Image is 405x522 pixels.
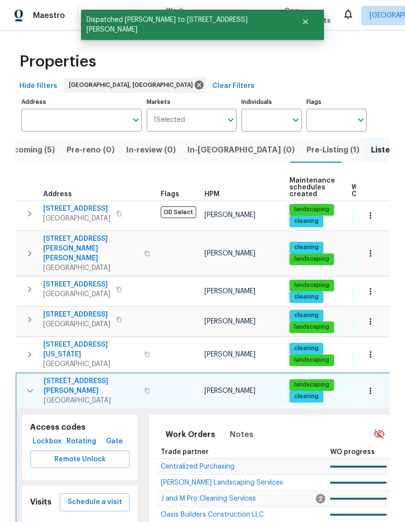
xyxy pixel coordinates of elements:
a: Oasis Builders Construction LLC [161,512,264,518]
span: 5 Done [353,354,380,363]
span: Lockbox [34,436,60,448]
span: 11 Done [353,391,382,399]
span: [GEOGRAPHIC_DATA] [43,214,110,223]
button: Lockbox [30,433,64,451]
h5: Access codes [30,422,130,433]
span: Schedule a visit [67,496,122,508]
label: Address [21,99,142,105]
span: landscaping [290,281,333,289]
span: Gate [102,436,126,448]
span: WO progress [330,449,375,455]
span: Notes [230,428,253,441]
h5: Visits [30,497,51,507]
span: [STREET_ADDRESS] [43,310,110,320]
button: Open [354,113,368,127]
span: [STREET_ADDRESS][US_STATE] [43,340,138,359]
span: [GEOGRAPHIC_DATA] [43,263,138,273]
span: [PERSON_NAME] [204,387,255,394]
button: Schedule a visit [60,493,130,511]
span: Address [43,191,72,198]
button: Rotating [64,433,99,451]
span: [GEOGRAPHIC_DATA] [43,289,110,299]
span: Work Orders [166,428,215,441]
span: 29 Done [353,214,385,222]
span: cleaning [290,311,322,320]
span: [GEOGRAPHIC_DATA] [43,320,110,329]
span: cleaning [290,344,322,353]
span: 6 Done [353,320,381,328]
span: In-review (0) [126,143,176,157]
span: landscaping [290,323,333,331]
span: Trade partner [161,449,209,455]
span: landscaping [290,205,333,214]
button: Hide filters [16,77,61,95]
span: Hide filters [19,80,57,92]
span: cleaning [290,217,322,225]
span: [GEOGRAPHIC_DATA], [GEOGRAPHIC_DATA] [69,80,197,90]
span: cleaning [290,243,322,252]
span: J and M Pro Cleaning Services [161,495,256,502]
span: landscaping [290,381,333,389]
button: Gate [99,433,130,451]
a: J and M Pro Cleaning Services [161,496,256,502]
span: Work Orders [166,6,191,25]
span: Oasis Builders Construction LLC [161,511,264,518]
span: 1 Selected [153,116,185,124]
button: Open [224,113,237,127]
span: Dispatched [PERSON_NAME] to [STREET_ADDRESS][PERSON_NAME] [81,10,289,40]
span: [STREET_ADDRESS] [43,204,110,214]
span: [GEOGRAPHIC_DATA] [43,359,138,369]
span: 2 [316,494,325,504]
button: Close [289,12,321,32]
label: Individuals [241,99,302,105]
button: Remote Unlock [30,451,130,469]
span: [GEOGRAPHIC_DATA] [44,396,138,405]
span: landscaping [290,356,333,364]
span: Centralized Purchasing [161,463,235,470]
span: cleaning [290,392,322,401]
span: Clear Filters [212,80,254,92]
span: [STREET_ADDRESS] [43,280,110,289]
button: Open [289,113,303,127]
span: landscaping [290,255,333,263]
span: [STREET_ADDRESS][PERSON_NAME] [44,376,138,396]
span: 7 Done [353,253,381,262]
span: [PERSON_NAME] [204,351,255,358]
a: Centralized Purchasing [161,464,235,470]
span: In-[GEOGRAPHIC_DATA] (0) [187,143,295,157]
span: Maintenance schedules created [289,177,335,198]
div: [GEOGRAPHIC_DATA], [GEOGRAPHIC_DATA] [64,77,205,93]
span: Pre-Listing (1) [306,143,359,157]
span: 6 Done [353,289,381,298]
span: Geo Assignments [284,6,331,25]
span: Rotating [68,436,95,448]
label: Markets [147,99,237,105]
span: Upcoming (5) [3,143,55,157]
span: Properties [19,57,96,67]
span: Remote Unlock [38,454,122,466]
span: [STREET_ADDRESS][PERSON_NAME][PERSON_NAME] [43,234,138,263]
a: [PERSON_NAME] Landscaping Services [161,480,283,486]
span: cleaning [290,293,322,301]
span: [PERSON_NAME] Landscaping Services [161,479,283,486]
button: Open [129,113,143,127]
label: Flags [306,99,367,105]
span: Pre-reno (0) [67,143,115,157]
span: Maestro [33,11,65,20]
button: Clear Filters [208,77,258,95]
